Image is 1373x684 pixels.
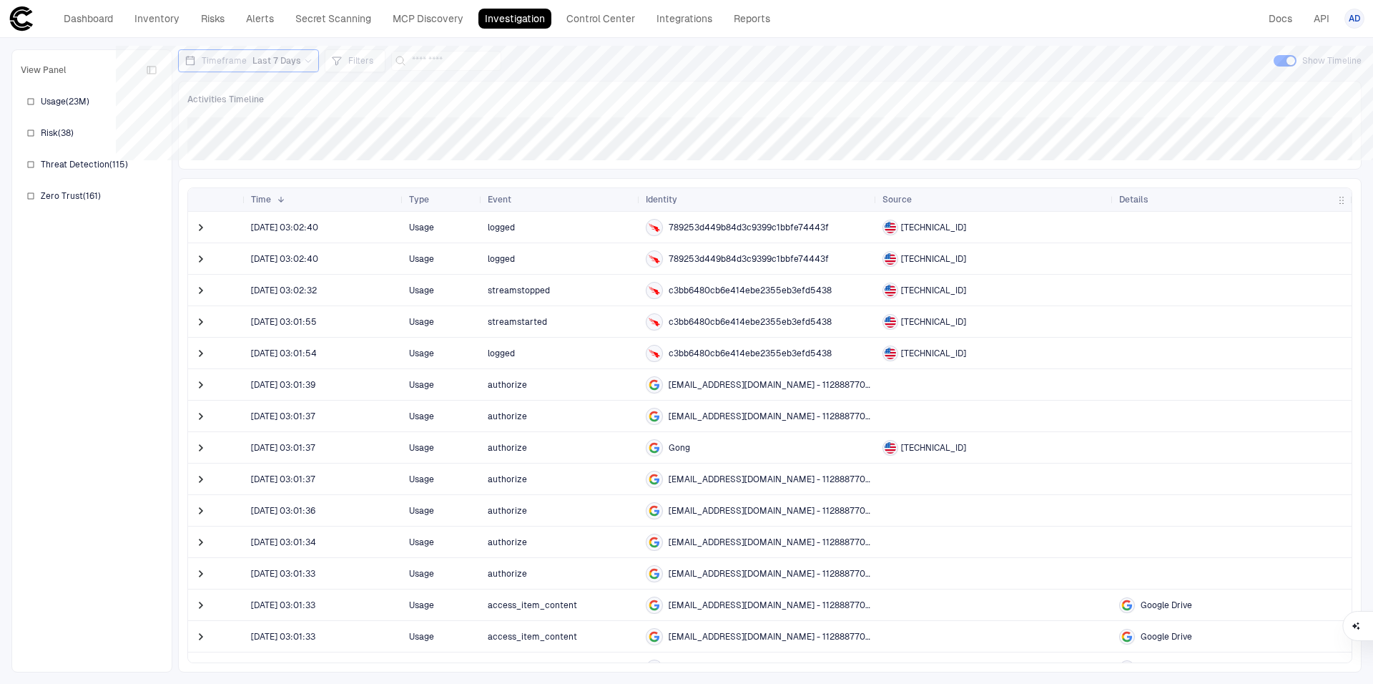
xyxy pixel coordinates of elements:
[409,560,476,588] span: Usage
[901,348,966,359] span: [TECHNICAL_ID]
[488,443,527,453] span: authorize
[901,316,966,328] span: [TECHNICAL_ID]
[669,222,829,233] span: 789253d449b84d3c9399c1bbfe74443f
[251,285,317,296] div: 9/4/2025 08:02:32 (GMT+00:00 UTC)
[488,223,515,233] span: logged
[488,254,515,264] span: logged
[901,222,966,233] span: [TECHNICAL_ID]
[251,411,315,422] span: [DATE] 03:01:37
[885,285,896,296] div: United States
[1262,9,1299,29] a: Docs
[409,622,476,651] span: Usage
[251,442,315,454] div: 9/4/2025 08:01:37 (GMT+00:00 UTC)
[1307,9,1336,29] a: API
[488,194,511,205] span: Event
[409,245,476,273] span: Usage
[650,9,719,29] a: Integrations
[251,194,271,205] span: Time
[885,285,896,296] img: US
[1121,600,1133,611] div: Google Workspace
[251,379,315,391] span: [DATE] 03:01:39
[251,222,318,233] div: 9/4/2025 08:02:40 (GMT+00:00 UTC)
[251,442,315,454] span: [DATE] 03:01:37
[669,442,690,454] span: Gong
[669,600,871,611] span: [EMAIL_ADDRESS][DOMAIN_NAME] - 112888770351532456429
[251,316,317,328] div: 9/4/2025 08:01:55 (GMT+00:00 UTC)
[1302,55,1362,67] span: Show Timeline
[251,379,315,391] div: 9/4/2025 08:01:39 (GMT+00:00 UTC)
[251,474,315,485] span: [DATE] 03:01:37
[251,631,315,643] div: 9/4/2025 08:01:33 (GMT+00:00 UTC)
[1141,631,1192,643] span: Google Drive
[1349,13,1360,24] span: AD
[409,194,429,205] span: Type
[885,442,896,454] img: US
[41,190,101,202] span: Zero Trust ( 161 )
[1141,600,1192,611] span: Google Drive
[41,127,74,139] span: Risk ( 38 )
[409,528,476,557] span: Usage
[409,339,476,368] span: Usage
[251,474,315,485] div: 9/4/2025 08:01:37 (GMT+00:00 UTC)
[488,317,547,327] span: streamstarted
[251,348,317,359] div: 9/4/2025 08:01:54 (GMT+00:00 UTC)
[488,411,527,421] span: authorize
[1119,194,1148,205] span: Details
[386,9,470,29] a: MCP Discovery
[488,285,550,295] span: streamstopped
[488,474,527,484] span: authorize
[251,631,315,643] span: [DATE] 03:01:33
[251,285,317,296] span: [DATE] 03:02:32
[669,253,829,265] span: 789253d449b84d3c9399c1bbfe74443f
[251,663,315,674] span: [DATE] 03:01:33
[251,316,317,328] span: [DATE] 03:01:55
[669,537,871,548] span: [EMAIL_ADDRESS][DOMAIN_NAME] - 112888770351532456429
[251,568,315,580] span: [DATE] 03:01:33
[251,663,315,674] div: 9/4/2025 08:01:33 (GMT+00:00 UTC)
[21,64,67,76] span: View Panel
[41,96,89,107] span: Usage ( 23M )
[727,9,777,29] a: Reports
[478,9,551,29] a: Investigation
[409,465,476,494] span: Usage
[251,253,318,265] span: [DATE] 03:02:40
[901,253,966,265] span: [TECHNICAL_ID]
[488,600,577,610] span: access_item_content
[669,663,871,674] span: [EMAIL_ADDRESS][DOMAIN_NAME] - 112888770351532456429
[1141,663,1192,674] span: Google Drive
[882,194,912,205] span: Source
[901,285,966,296] span: [TECHNICAL_ID]
[251,505,315,517] div: 9/4/2025 08:01:36 (GMT+00:00 UTC)
[1121,663,1133,674] div: Google Workspace
[885,253,896,265] div: United States
[409,654,476,683] span: Usage
[560,9,641,29] a: Control Center
[409,371,476,399] span: Usage
[41,159,128,170] span: Threat Detection ( 115 )
[669,474,871,485] span: [EMAIL_ADDRESS][DOMAIN_NAME] - 112888770351532456429
[409,213,476,242] span: Usage
[409,497,476,525] span: Usage
[57,9,119,29] a: Dashboard
[669,348,832,359] span: c3bb6480cb6e414ebe2355eb3efd5438
[289,9,378,29] a: Secret Scanning
[251,505,315,517] span: [DATE] 03:01:36
[669,379,871,391] span: [EMAIL_ADDRESS][DOMAIN_NAME] - 112888770351532456429
[251,222,318,233] span: [DATE] 03:02:40
[251,600,315,611] span: [DATE] 03:01:33
[409,276,476,305] span: Usage
[901,442,966,454] span: [TECHNICAL_ID]
[409,591,476,620] span: Usage
[251,600,315,611] div: 9/4/2025 08:01:33 (GMT+00:00 UTC)
[885,316,896,328] img: US
[488,506,527,516] span: authorize
[669,568,871,580] span: [EMAIL_ADDRESS][DOMAIN_NAME] - 112888770351532456429
[251,537,316,548] span: [DATE] 03:01:34
[488,569,527,579] span: authorize
[195,9,231,29] a: Risks
[885,316,896,328] div: United States
[251,537,316,548] div: 9/4/2025 08:01:34 (GMT+00:00 UTC)
[252,55,301,67] span: Last 7 Days
[669,631,871,643] span: [EMAIL_ADDRESS][DOMAIN_NAME] - 112888770351532456429
[409,434,476,462] span: Usage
